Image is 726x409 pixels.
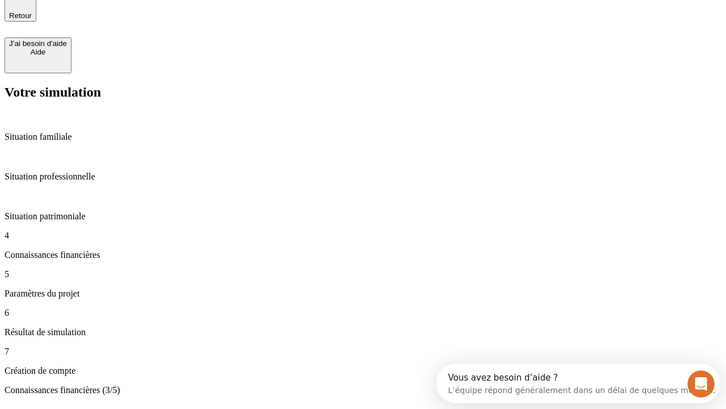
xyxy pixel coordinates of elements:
p: 6 [5,308,721,318]
p: 5 [5,269,721,279]
h2: Votre simulation [5,85,721,100]
div: Aide [9,48,67,56]
p: 7 [5,347,721,357]
p: Situation patrimoniale [5,211,721,222]
iframe: Intercom live chat [687,370,715,398]
p: Création de compte [5,366,721,376]
p: Situation professionnelle [5,172,721,182]
button: J’ai besoin d'aideAide [5,37,71,73]
div: Vous avez besoin d’aide ? [12,10,279,19]
p: Connaissances financières (3/5) [5,385,721,395]
p: Paramètres du projet [5,289,721,299]
p: Situation familiale [5,132,721,142]
p: 4 [5,231,721,241]
iframe: Intercom live chat discovery launcher [436,364,720,403]
div: L’équipe répond généralement dans un délai de quelques minutes. [12,19,279,31]
div: Ouvrir le Messenger Intercom [5,5,313,36]
span: Retour [9,11,32,20]
p: Connaissances financières [5,250,721,260]
div: J’ai besoin d'aide [9,39,67,48]
p: Résultat de simulation [5,327,721,337]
